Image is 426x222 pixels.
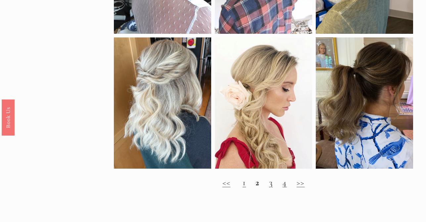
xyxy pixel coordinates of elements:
[269,177,273,188] a: 3
[256,177,259,188] strong: 2
[222,177,231,188] a: <<
[243,177,246,188] a: 1
[2,99,15,136] a: Book Us
[282,177,287,188] a: 4
[297,177,305,188] a: >>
